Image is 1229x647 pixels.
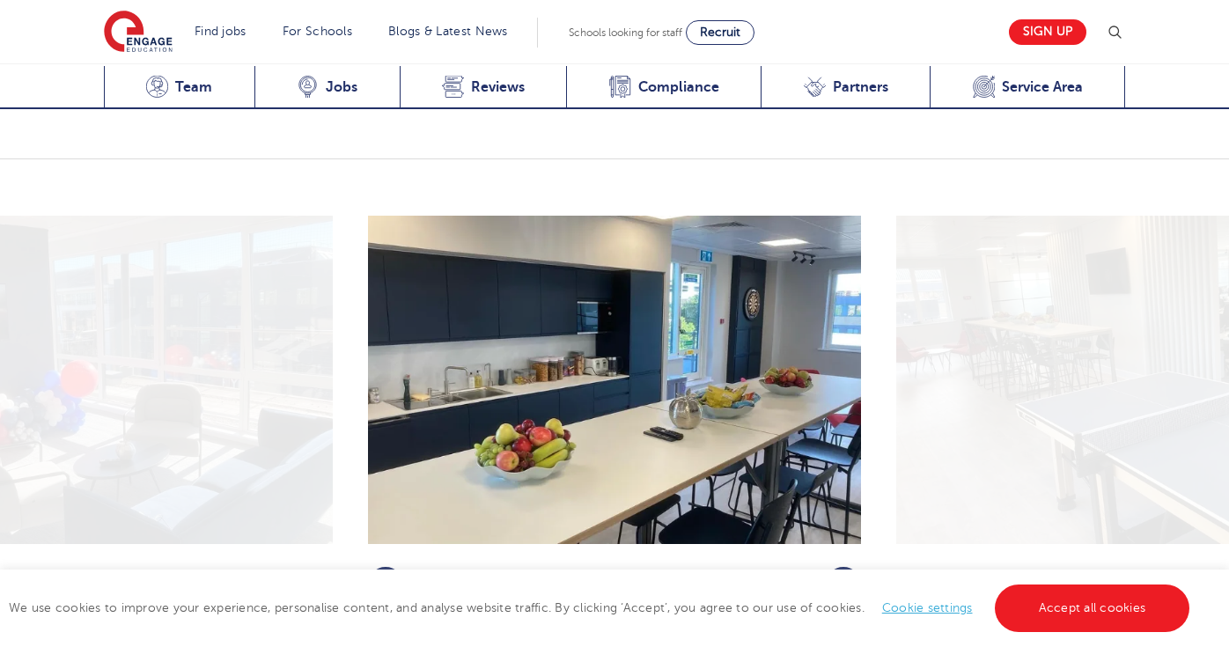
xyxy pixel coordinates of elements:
span: We use cookies to improve your experience, personalise content, and analyse website traffic. By c... [9,601,1194,614]
span: Team [175,78,212,96]
span: Compliance [638,78,719,96]
a: Find jobs [195,25,247,38]
a: Recruit [686,20,754,45]
span: Jobs [326,78,357,96]
a: For Schools [283,25,352,38]
a: Accept all cookies [995,585,1190,632]
span: Service Area [1002,78,1083,96]
span: Recruit [700,26,740,39]
a: Service Area [930,66,1125,109]
a: Sign up [1009,19,1086,45]
span: Reviews [471,78,525,96]
span: Schools looking for staff [569,26,682,39]
a: Partners [761,66,930,109]
a: Reviews [400,66,567,109]
span: Partners [833,78,888,96]
a: Cookie settings [882,601,973,614]
a: Compliance [566,66,761,109]
a: Team [104,66,254,109]
img: Engage Education [104,11,173,55]
a: Jobs [254,66,400,109]
a: Blogs & Latest News [388,25,508,38]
